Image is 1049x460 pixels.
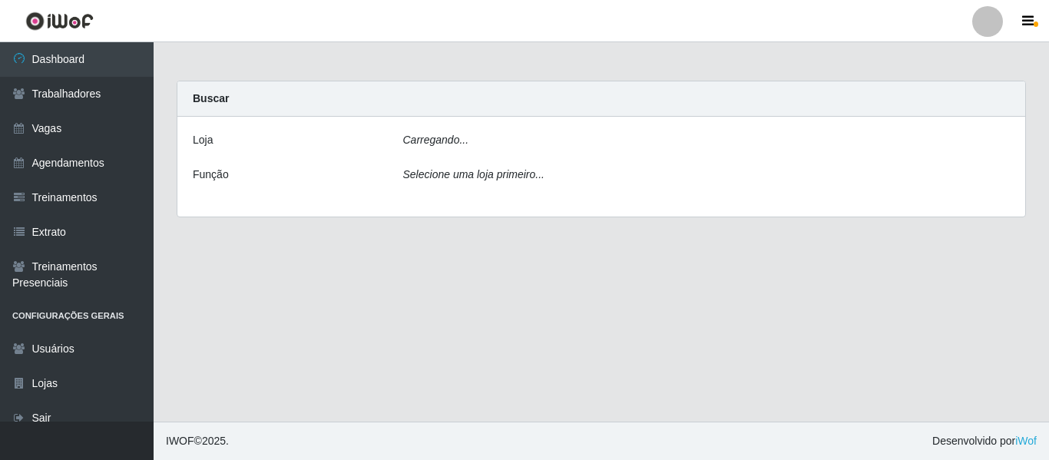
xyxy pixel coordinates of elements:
label: Loja [193,132,213,148]
i: Selecione uma loja primeiro... [403,168,544,180]
span: Desenvolvido por [932,433,1037,449]
a: iWof [1015,435,1037,447]
span: © 2025 . [166,433,229,449]
strong: Buscar [193,92,229,104]
label: Função [193,167,229,183]
img: CoreUI Logo [25,12,94,31]
span: IWOF [166,435,194,447]
i: Carregando... [403,134,469,146]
